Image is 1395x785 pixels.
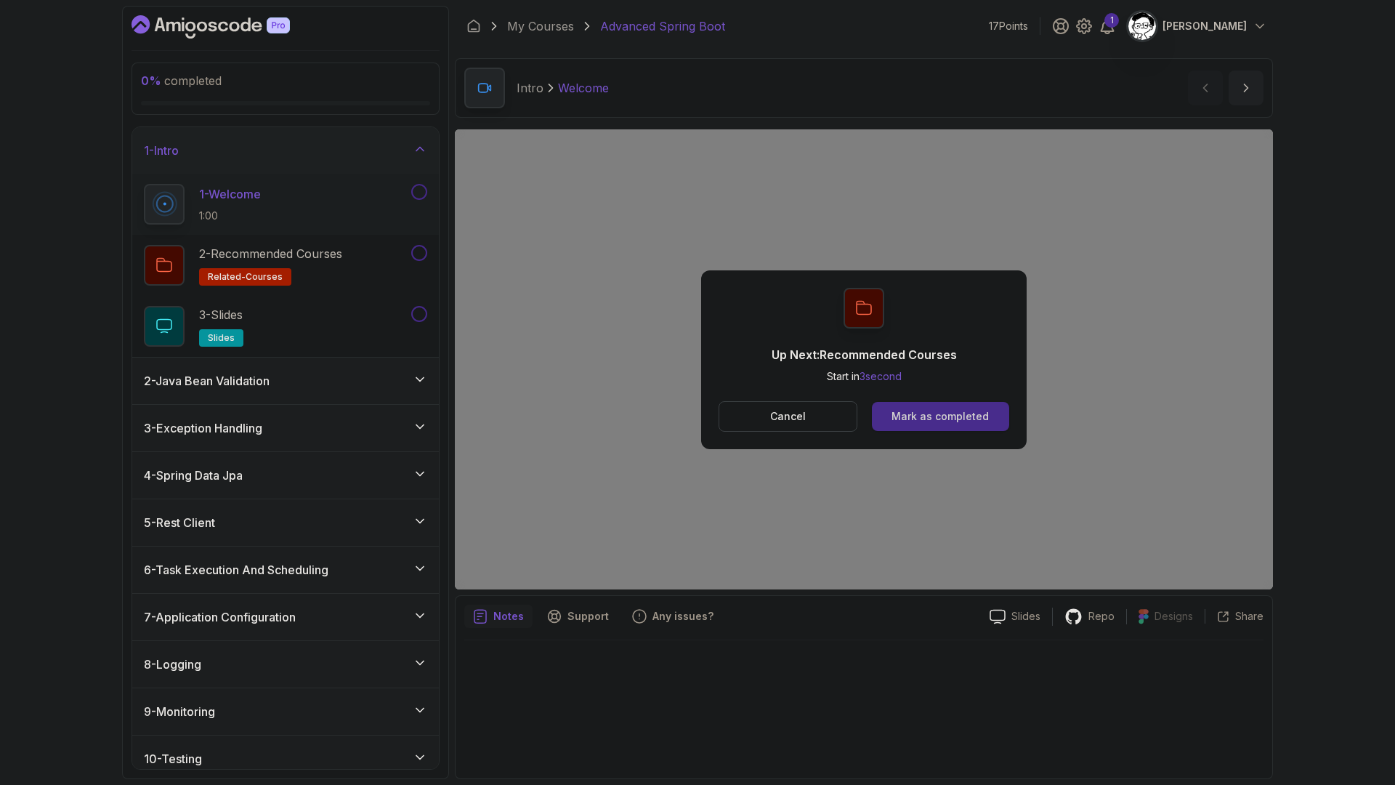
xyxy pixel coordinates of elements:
button: notes button [464,605,533,628]
img: user profile image [1128,12,1156,40]
p: 2 - Recommended Courses [199,245,342,262]
button: 6-Task Execution And Scheduling [132,547,439,593]
button: 2-Recommended Coursesrelated-courses [144,245,427,286]
h3: 2 - Java Bean Validation [144,372,270,390]
p: [PERSON_NAME] [1162,19,1247,33]
span: completed [141,73,222,88]
p: Designs [1155,609,1193,624]
h3: 8 - Logging [144,656,201,673]
p: Welcome [558,79,609,97]
button: Support button [538,605,618,628]
h3: 9 - Monitoring [144,703,215,720]
iframe: 1 - Hi [455,129,1273,589]
h3: 3 - Exception Handling [144,419,262,437]
span: slides [208,332,235,344]
p: 1 - Welcome [199,185,261,203]
button: next content [1229,71,1263,105]
h3: 7 - Application Configuration [144,608,296,626]
p: Share [1235,609,1263,624]
p: Support [567,609,609,624]
button: 3-Exception Handling [132,405,439,451]
p: Advanced Spring Boot [600,17,725,35]
p: 17 Points [989,19,1028,33]
a: Dashboard [466,19,481,33]
button: Cancel [719,401,857,432]
button: user profile image[PERSON_NAME] [1128,12,1267,41]
button: 10-Testing [132,736,439,782]
p: Repo [1088,609,1115,624]
button: 1-Welcome1:00 [144,184,427,225]
button: 3-Slidesslides [144,306,427,347]
a: My Courses [507,17,574,35]
span: 0 % [141,73,161,88]
p: Intro [517,79,543,97]
button: 1-Intro [132,127,439,174]
button: Share [1205,609,1263,624]
button: 5-Rest Client [132,499,439,546]
a: 1 [1099,17,1116,35]
button: Feedback button [623,605,722,628]
h3: 6 - Task Execution And Scheduling [144,561,328,579]
p: Slides [1011,609,1040,624]
div: 1 [1104,13,1119,28]
span: 3 second [860,370,902,382]
button: Mark as completed [872,402,1009,431]
button: 2-Java Bean Validation [132,358,439,404]
p: Any issues? [652,609,713,624]
p: 1:00 [199,209,261,223]
a: Repo [1053,608,1126,626]
p: Start in [772,369,957,384]
a: Dashboard [132,15,323,39]
button: 9-Monitoring [132,688,439,735]
button: 4-Spring Data Jpa [132,452,439,499]
span: related-courses [208,271,283,283]
button: 7-Application Configuration [132,594,439,640]
h3: 4 - Spring Data Jpa [144,467,243,484]
h3: 5 - Rest Client [144,514,215,531]
h3: 1 - Intro [144,142,179,159]
p: Notes [493,609,524,624]
p: Cancel [770,409,806,424]
div: Mark as completed [891,409,989,424]
button: previous content [1188,71,1223,105]
button: 8-Logging [132,641,439,688]
p: Up Next: Recommended Courses [772,346,957,363]
h3: 10 - Testing [144,750,202,768]
a: Slides [978,609,1052,624]
p: 3 - Slides [199,306,243,323]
